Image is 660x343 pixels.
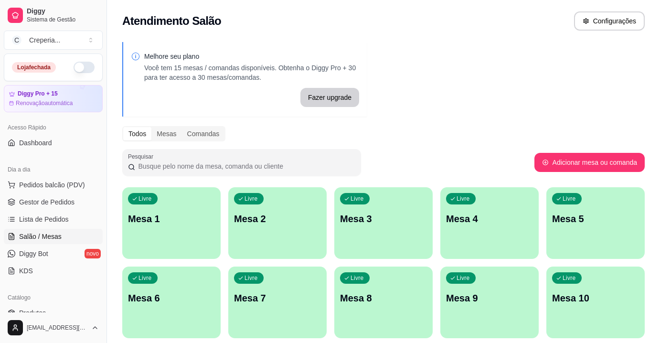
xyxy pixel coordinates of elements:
p: Mesa 10 [552,291,639,305]
p: Livre [351,274,364,282]
div: Catálogo [4,290,103,305]
button: Select a team [4,31,103,50]
button: Adicionar mesa ou comanda [534,153,645,172]
button: LivreMesa 8 [334,267,433,338]
span: KDS [19,266,33,276]
div: Comandas [182,127,225,140]
button: Configurações [574,11,645,31]
span: [EMAIL_ADDRESS][DOMAIN_NAME] [27,324,87,332]
button: Pedidos balcão (PDV) [4,177,103,193]
a: Diggy Pro + 15Renovaçãoautomática [4,85,103,112]
p: Mesa 8 [340,291,427,305]
span: Diggy Bot [19,249,48,258]
span: C [12,35,21,45]
button: LivreMesa 1 [122,187,221,259]
span: Diggy [27,7,99,16]
article: Renovação automática [16,99,73,107]
button: [EMAIL_ADDRESS][DOMAIN_NAME] [4,316,103,339]
span: Produtos [19,308,46,318]
p: Mesa 7 [234,291,321,305]
p: Você tem 15 mesas / comandas disponíveis. Obtenha o Diggy Pro + 30 para ter acesso a 30 mesas/com... [144,63,359,82]
p: Mesa 5 [552,212,639,225]
a: DiggySistema de Gestão [4,4,103,27]
button: LivreMesa 5 [546,187,645,259]
a: Dashboard [4,135,103,150]
span: Pedidos balcão (PDV) [19,180,85,190]
a: Gestor de Pedidos [4,194,103,210]
p: Mesa 6 [128,291,215,305]
p: Livre [563,195,576,203]
p: Livre [245,274,258,282]
a: KDS [4,263,103,279]
p: Mesa 1 [128,212,215,225]
p: Livre [245,195,258,203]
span: Lista de Pedidos [19,214,69,224]
button: LivreMesa 2 [228,187,327,259]
p: Livre [138,195,152,203]
div: Mesas [151,127,181,140]
a: Lista de Pedidos [4,212,103,227]
span: Sistema de Gestão [27,16,99,23]
p: Livre [563,274,576,282]
h2: Atendimento Salão [122,13,221,29]
label: Pesquisar [128,152,157,161]
button: LivreMesa 6 [122,267,221,338]
button: Alterar Status [74,62,95,73]
p: Mesa 2 [234,212,321,225]
div: Todos [123,127,151,140]
p: Livre [138,274,152,282]
div: Acesso Rápido [4,120,103,135]
button: LivreMesa 10 [546,267,645,338]
a: Salão / Mesas [4,229,103,244]
article: Diggy Pro + 15 [18,90,58,97]
div: Loja fechada [12,62,56,73]
p: Melhore seu plano [144,52,359,61]
button: LivreMesa 7 [228,267,327,338]
p: Mesa 4 [446,212,533,225]
div: Dia a dia [4,162,103,177]
button: LivreMesa 4 [440,187,539,259]
a: Produtos [4,305,103,321]
input: Pesquisar [135,161,355,171]
span: Gestor de Pedidos [19,197,75,207]
p: Livre [457,274,470,282]
button: LivreMesa 3 [334,187,433,259]
span: Salão / Mesas [19,232,62,241]
button: LivreMesa 9 [440,267,539,338]
p: Livre [457,195,470,203]
p: Livre [351,195,364,203]
p: Mesa 3 [340,212,427,225]
a: Diggy Botnovo [4,246,103,261]
span: Dashboard [19,138,52,148]
button: Fazer upgrade [300,88,359,107]
p: Mesa 9 [446,291,533,305]
div: Creperia ... [29,35,60,45]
